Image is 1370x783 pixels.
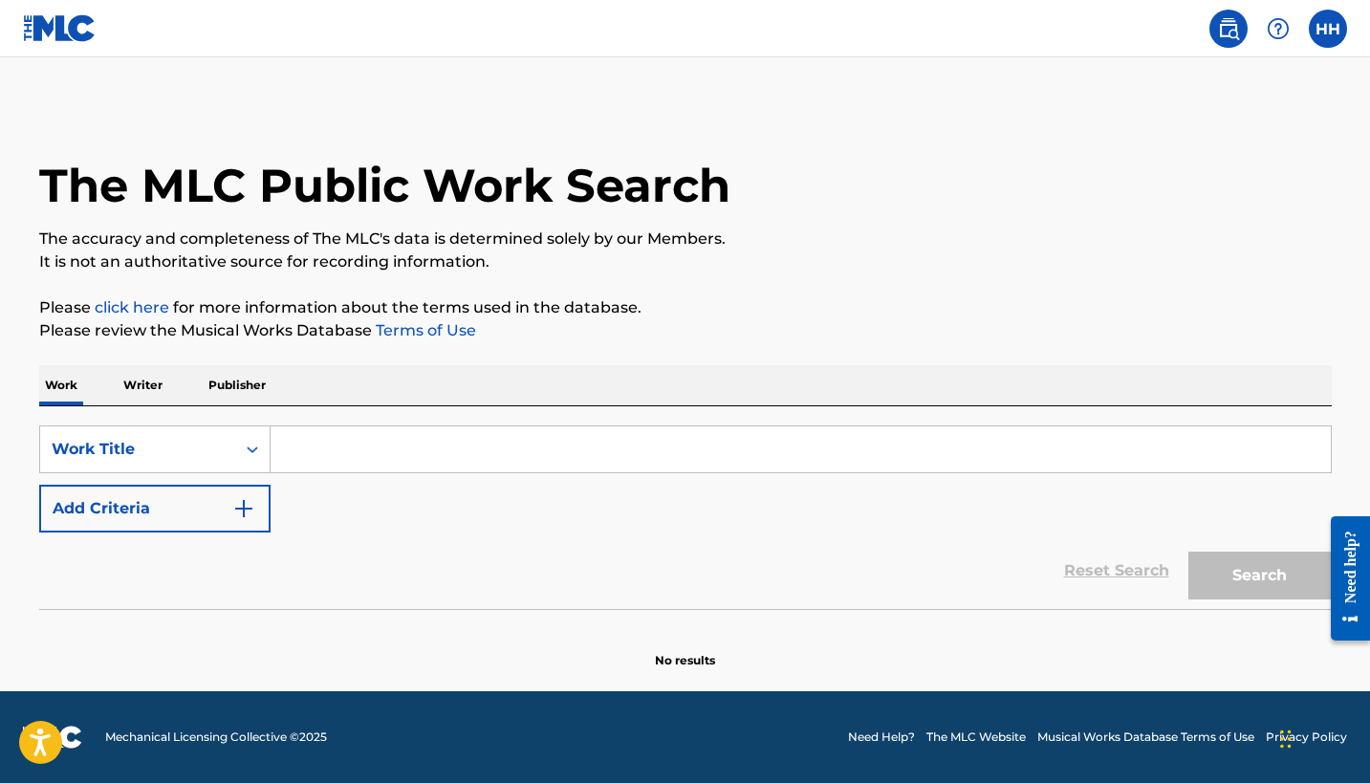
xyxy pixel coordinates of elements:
form: Search Form [39,425,1332,609]
img: 9d2ae6d4665cec9f34b9.svg [232,497,255,520]
div: User Menu [1309,10,1347,48]
img: logo [23,726,82,749]
p: The accuracy and completeness of The MLC's data is determined solely by our Members. [39,228,1332,250]
a: The MLC Website [926,729,1026,746]
p: Publisher [203,365,272,405]
p: It is not an authoritative source for recording information. [39,250,1332,273]
p: Work [39,365,83,405]
h1: The MLC Public Work Search [39,157,730,214]
div: Drag [1280,710,1292,768]
a: Need Help? [848,729,915,746]
img: help [1267,17,1290,40]
span: Mechanical Licensing Collective © 2025 [105,729,327,746]
img: MLC Logo [23,14,97,42]
a: Public Search [1209,10,1248,48]
p: Please for more information about the terms used in the database. [39,296,1332,319]
button: Add Criteria [39,485,271,533]
div: Work Title [52,438,224,461]
iframe: Resource Center [1316,500,1370,658]
p: Please review the Musical Works Database [39,319,1332,342]
div: Help [1259,10,1297,48]
a: Musical Works Database Terms of Use [1037,729,1254,746]
p: No results [655,629,715,669]
p: Writer [118,365,168,405]
a: click here [95,298,169,316]
iframe: Chat Widget [1274,691,1370,783]
a: Privacy Policy [1266,729,1347,746]
img: search [1217,17,1240,40]
a: Terms of Use [372,321,476,339]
